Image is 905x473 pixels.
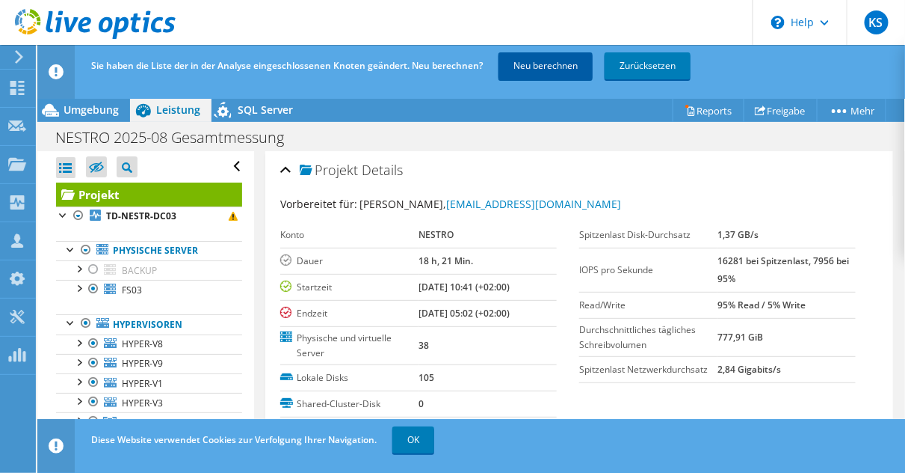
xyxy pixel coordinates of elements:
[418,228,454,241] b: NESTRO
[446,197,621,211] a: [EMAIL_ADDRESS][DOMAIN_NAME]
[91,433,377,446] span: Diese Website verwendet Cookies zur Verfolgung Ihrer Navigation.
[122,357,163,370] span: HYPER-V9
[717,299,806,311] b: 95% Read / 5% Write
[56,314,242,334] a: Hypervisoren
[359,197,621,211] span: [PERSON_NAME],
[418,307,510,320] b: [DATE] 05:02 (+02:00)
[122,284,142,296] span: FS03
[392,427,434,454] a: OK
[605,52,691,79] a: Zurücksetzen
[744,99,818,122] a: Freigabe
[418,397,424,410] b: 0
[280,228,418,242] label: Konto
[579,298,717,313] label: Read/Write
[280,254,418,269] label: Dauer
[56,412,242,432] a: Cluster1
[122,397,163,409] span: HYPER-V3
[56,260,242,280] a: BACKUP
[418,281,510,293] b: [DATE] 10:41 (+02:00)
[817,99,886,122] a: Mehr
[56,183,242,207] a: Projekt
[717,228,759,241] b: 1,37 GB/s
[280,306,418,321] label: Endzeit
[280,280,418,295] label: Startzeit
[238,103,293,117] span: SQL Server
[280,331,418,361] label: Physische und virtuelle Server
[717,254,849,285] b: 16281 bei Spitzenlast, 7956 bei 95%
[122,377,163,390] span: HYPER-V1
[418,254,473,267] b: 18 h, 21 Min.
[579,263,717,278] label: IOPS pro Sekunde
[280,370,418,385] label: Lokale Disks
[717,363,781,376] b: 2,84 Gigabits/s
[579,362,717,377] label: Spitzenlast Netzwerkdurchsatz
[418,371,434,384] b: 105
[56,373,242,393] a: HYPER-V1
[122,264,157,277] span: BACKUP
[156,103,200,117] span: Leistung
[64,103,119,117] span: Umgebung
[49,129,307,146] h1: NESTRO 2025-08 Gesamtmessung
[498,52,593,79] a: Neu berechnen
[122,416,157,429] span: Cluster1
[579,323,717,353] label: Durchschnittliches tägliches Schreibvolumen
[362,161,403,179] span: Details
[771,16,785,29] svg: \n
[579,228,717,242] label: Spitzenlast Disk-Durchsatz
[56,354,242,373] a: HYPER-V9
[280,197,357,211] label: Vorbereitet für:
[122,338,163,350] span: HYPER-V8
[106,210,176,222] b: TD-NESTR-DC03
[717,331,763,344] b: 777,91 GiB
[56,207,242,226] a: TD-NESTR-DC03
[56,241,242,260] a: Physische Server
[91,59,483,72] span: Sie haben die Liste der in der Analyse eingeschlossenen Knoten geändert. Neu berechnen?
[300,163,358,178] span: Projekt
[56,335,242,354] a: HYPER-V8
[56,393,242,412] a: HYPER-V3
[280,397,418,412] label: Shared-Cluster-Disk
[56,280,242,299] a: FS03
[673,99,744,122] a: Reports
[418,339,429,352] b: 38
[865,10,889,34] span: KS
